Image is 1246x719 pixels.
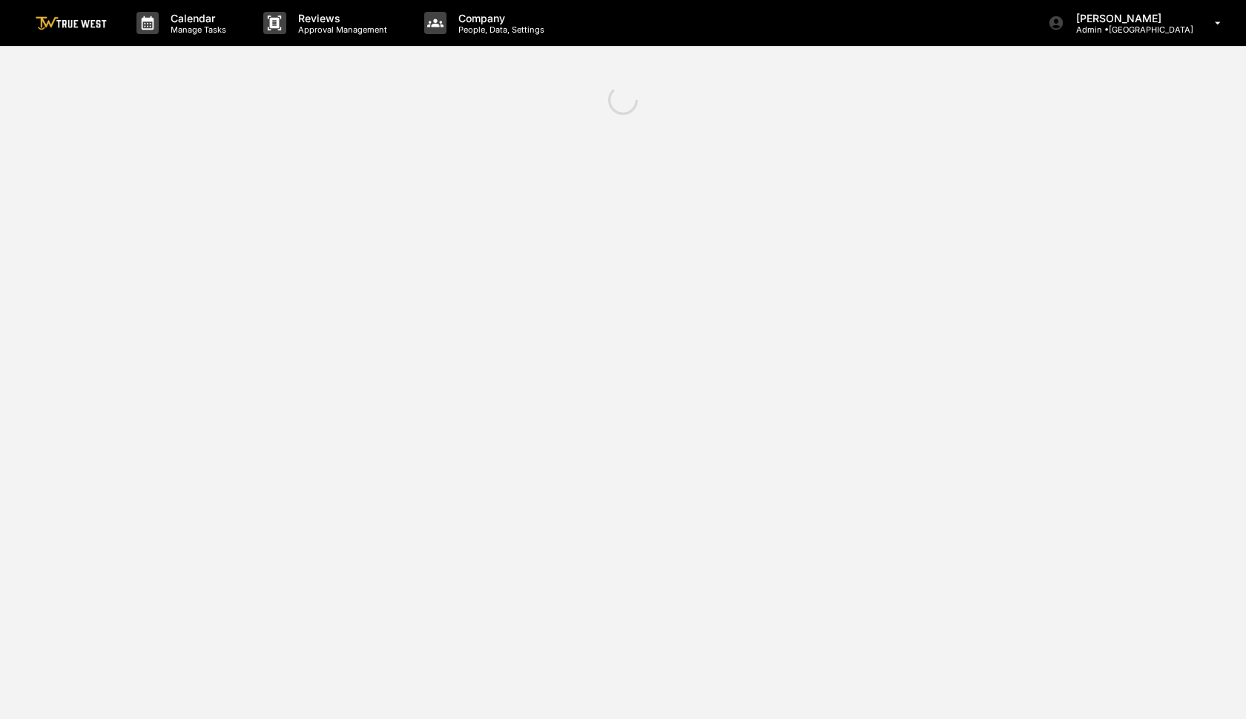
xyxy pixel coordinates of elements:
p: People, Data, Settings [446,24,552,35]
p: Manage Tasks [159,24,234,35]
p: Reviews [286,12,395,24]
p: Company [446,12,552,24]
p: Calendar [159,12,234,24]
img: logo [36,16,107,30]
p: Admin • [GEOGRAPHIC_DATA] [1064,24,1193,35]
p: [PERSON_NAME] [1064,12,1193,24]
p: Approval Management [286,24,395,35]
